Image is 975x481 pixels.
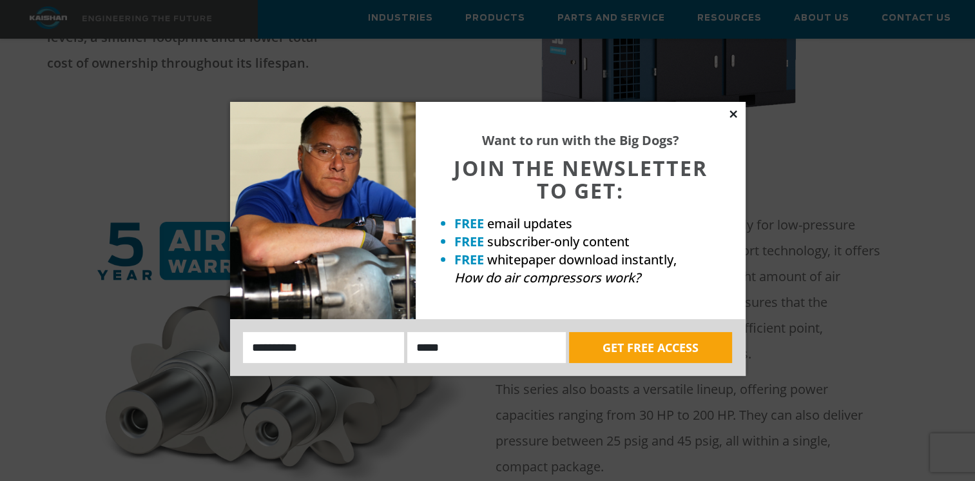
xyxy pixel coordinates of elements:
[487,215,572,232] span: email updates
[728,108,739,120] button: Close
[454,269,641,286] em: How do air compressors work?
[454,154,708,204] span: JOIN THE NEWSLETTER TO GET:
[454,233,484,250] strong: FREE
[243,332,405,363] input: Name:
[482,132,679,149] strong: Want to run with the Big Dogs?
[487,233,630,250] span: subscriber-only content
[454,251,484,268] strong: FREE
[407,332,566,363] input: Email
[454,215,484,232] strong: FREE
[487,251,677,268] span: whitepaper download instantly,
[569,332,732,363] button: GET FREE ACCESS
